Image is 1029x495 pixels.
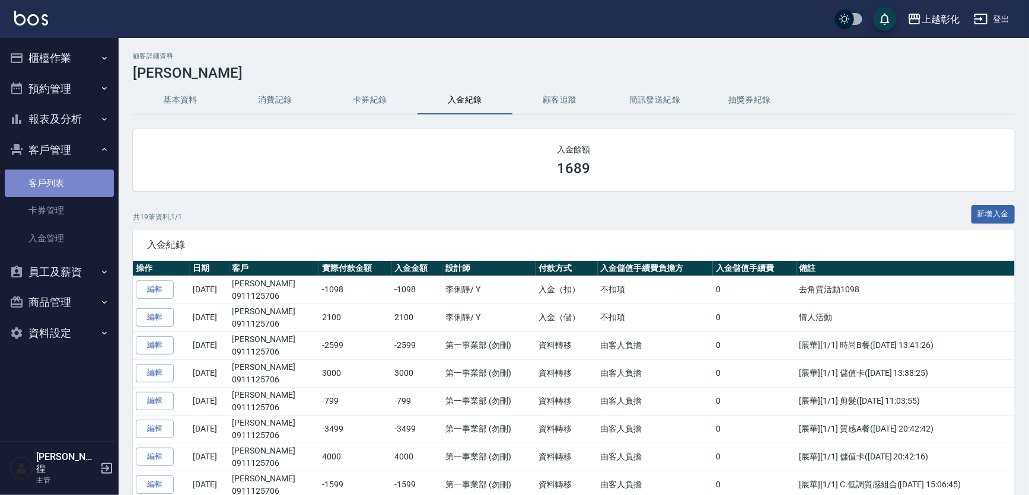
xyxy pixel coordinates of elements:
td: -2599 [319,331,391,359]
span: 入金紀錄 [147,239,1001,251]
button: 簡訊發送紀錄 [607,86,702,114]
td: [DATE] [190,331,229,359]
td: [PERSON_NAME] [230,359,320,387]
td: 不扣項 [598,276,713,304]
button: 上越彰化 [903,7,964,31]
th: 日期 [190,261,229,276]
td: [PERSON_NAME] [230,415,320,443]
td: 資料轉移 [536,415,597,443]
td: 資料轉移 [536,331,597,359]
td: [展華][1/1] 儲值卡([DATE] 13:38:25) [797,359,1015,387]
th: 設計師 [442,261,536,276]
td: -1098 [319,276,391,304]
div: 上越彰化 [922,12,960,27]
h3: [PERSON_NAME] [133,65,1015,81]
td: [DATE] [190,387,229,415]
td: 2100 [319,304,391,331]
button: 客戶管理 [5,135,114,165]
button: 顧客追蹤 [512,86,607,114]
button: 登出 [969,8,1015,30]
td: 資料轉移 [536,359,597,387]
td: [展華][1/1] 剪髮([DATE] 11:03:55) [797,387,1015,415]
button: 卡券紀錄 [323,86,418,114]
td: [DATE] [190,276,229,304]
td: 3000 [319,359,391,387]
a: 編輯 [136,336,174,355]
td: 第一事業部 (勿刪) [442,387,536,415]
td: -2599 [392,331,443,359]
button: 報表及分析 [5,104,114,135]
td: -3499 [319,415,391,443]
th: 備註 [797,261,1015,276]
td: [PERSON_NAME] [230,443,320,471]
td: -799 [392,387,443,415]
td: 第一事業部 (勿刪) [442,331,536,359]
td: 2100 [392,304,443,331]
td: 4000 [319,443,391,471]
button: 員工及薪資 [5,257,114,288]
button: 櫃檯作業 [5,43,114,74]
button: 商品管理 [5,287,114,318]
p: 0911125706 [232,346,317,358]
td: [展華][1/1] 質感A餐([DATE] 20:42:42) [797,415,1015,443]
td: [展華][1/1] 時尚B餐([DATE] 13:41:26) [797,331,1015,359]
td: 情人活動 [797,304,1015,331]
td: 0 [713,304,796,331]
td: 4000 [392,443,443,471]
h5: [PERSON_NAME]徨 [36,451,97,475]
button: 基本資料 [133,86,228,114]
td: 不扣項 [598,304,713,331]
td: 李俐靜 / Y [442,304,536,331]
th: 入金儲值手續費負擔方 [598,261,713,276]
h2: 入金餘額 [147,143,1001,155]
td: 由客人負擔 [598,331,713,359]
a: 編輯 [136,364,174,382]
td: [DATE] [190,443,229,471]
th: 入金儲值手續費 [713,261,796,276]
td: 0 [713,331,796,359]
th: 實際付款金額 [319,261,391,276]
button: 抽獎券紀錄 [702,86,797,114]
h2: 顧客詳細資料 [133,52,1015,60]
a: 編輯 [136,308,174,327]
td: 李俐靜 / Y [442,276,536,304]
button: 資料設定 [5,318,114,349]
td: 去角質活動1098 [797,276,1015,304]
td: 第一事業部 (勿刪) [442,443,536,471]
button: 新增入金 [971,205,1015,223]
td: [DATE] [190,359,229,387]
a: 卡券管理 [5,197,114,224]
td: 資料轉移 [536,443,597,471]
p: 0911125706 [232,457,317,470]
p: 0911125706 [232,429,317,442]
td: 0 [713,276,796,304]
td: [DATE] [190,415,229,443]
td: [PERSON_NAME] [230,304,320,331]
p: 0911125706 [232,290,317,302]
td: 資料轉移 [536,387,597,415]
td: 0 [713,415,796,443]
p: 主管 [36,475,97,486]
td: 由客人負擔 [598,387,713,415]
td: 由客人負擔 [598,415,713,443]
td: 第一事業部 (勿刪) [442,359,536,387]
button: 消費記錄 [228,86,323,114]
td: 0 [713,359,796,387]
p: 0911125706 [232,318,317,330]
td: [PERSON_NAME] [230,331,320,359]
p: 共 19 筆資料, 1 / 1 [133,212,182,222]
td: 入金（扣） [536,276,597,304]
td: -799 [319,387,391,415]
td: 3000 [392,359,443,387]
a: 編輯 [136,448,174,466]
td: 由客人負擔 [598,359,713,387]
td: -3499 [392,415,443,443]
h3: 1689 [557,160,591,177]
p: 0911125706 [232,401,317,414]
img: Person [9,456,33,480]
p: 0911125706 [232,373,317,386]
button: 預約管理 [5,74,114,104]
a: 編輯 [136,280,174,299]
a: 編輯 [136,475,174,494]
th: 付款方式 [536,261,597,276]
